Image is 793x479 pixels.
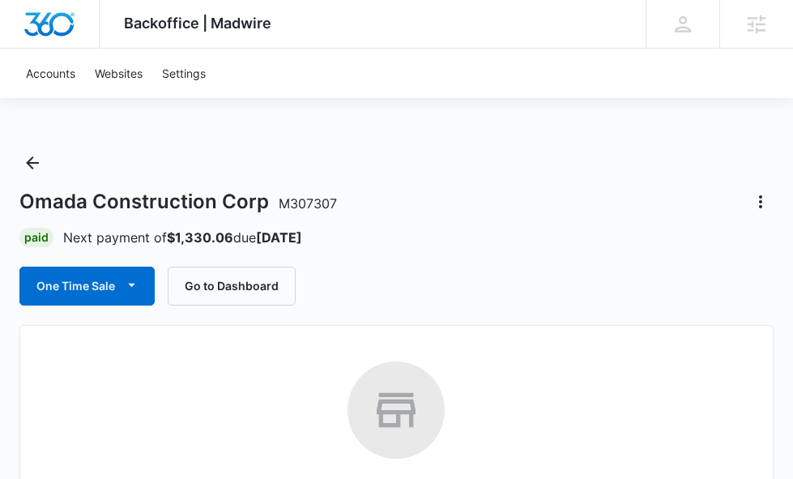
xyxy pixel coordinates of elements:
[279,195,337,212] span: M307307
[124,15,271,32] span: Backoffice | Madwire
[152,49,215,98] a: Settings
[748,189,774,215] button: Actions
[16,49,85,98] a: Accounts
[19,190,337,214] h1: Omada Construction Corp
[256,229,302,246] strong: [DATE]
[19,228,53,247] div: Paid
[85,49,152,98] a: Websites
[63,228,302,247] p: Next payment of due
[167,229,233,246] strong: $1,330.06
[168,267,296,306] button: Go to Dashboard
[19,267,155,306] button: One Time Sale
[19,150,45,176] button: Back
